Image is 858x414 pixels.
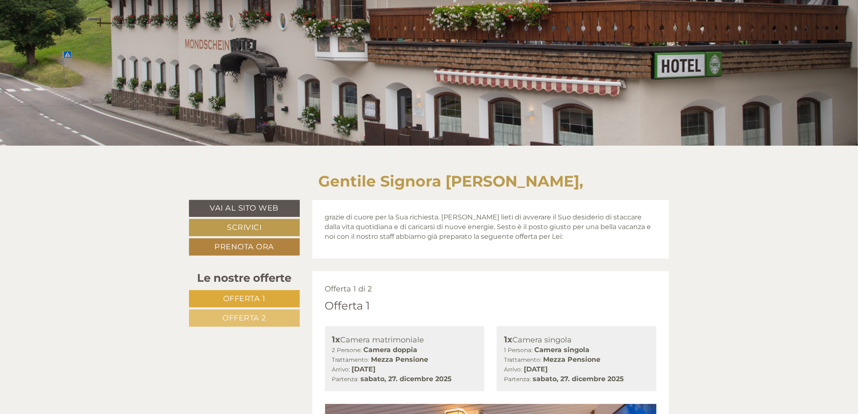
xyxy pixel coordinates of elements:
[332,334,477,346] div: Camera matrimoniale
[325,284,372,294] span: Offerta 1 di 2
[361,375,452,383] b: sabato, 27. dicembre 2025
[13,41,141,47] small: 08:57
[534,346,589,354] b: Camera singola
[332,356,370,363] small: Trattamento:
[6,23,145,48] div: Buon giorno, come possiamo aiutarla?
[504,334,649,346] div: Camera singola
[189,270,300,286] div: Le nostre offerte
[189,219,300,236] a: Scrivici
[332,366,350,373] small: Arrivo:
[325,298,370,314] div: Offerta 1
[140,6,192,21] div: mercoledì
[319,173,584,190] h1: Gentile Signora [PERSON_NAME],
[189,238,300,256] a: Prenota ora
[504,334,512,345] b: 1x
[504,376,531,382] small: Partenza:
[352,365,376,373] b: [DATE]
[533,375,624,383] b: sabato, 27. dicembre 2025
[332,376,359,382] small: Partenza:
[371,355,429,363] b: Mezza Pensione
[189,200,300,217] a: Vai al sito web
[504,356,541,363] small: Trattamento:
[283,219,332,237] button: Invia
[223,313,266,323] span: Offerta 2
[325,213,657,242] p: grazie di cuore per la Sua richiesta. [PERSON_NAME] lieti di avverare il Suo desiderio di staccar...
[13,24,141,31] div: Hotel Mondschein
[223,294,266,303] span: Offerta 1
[504,366,522,373] small: Arrivo:
[332,334,341,345] b: 1x
[524,365,548,373] b: [DATE]
[332,347,362,353] small: 2 Persone:
[364,346,418,354] b: Camera doppia
[504,347,533,353] small: 1 Persona:
[543,355,600,363] b: Mezza Pensione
